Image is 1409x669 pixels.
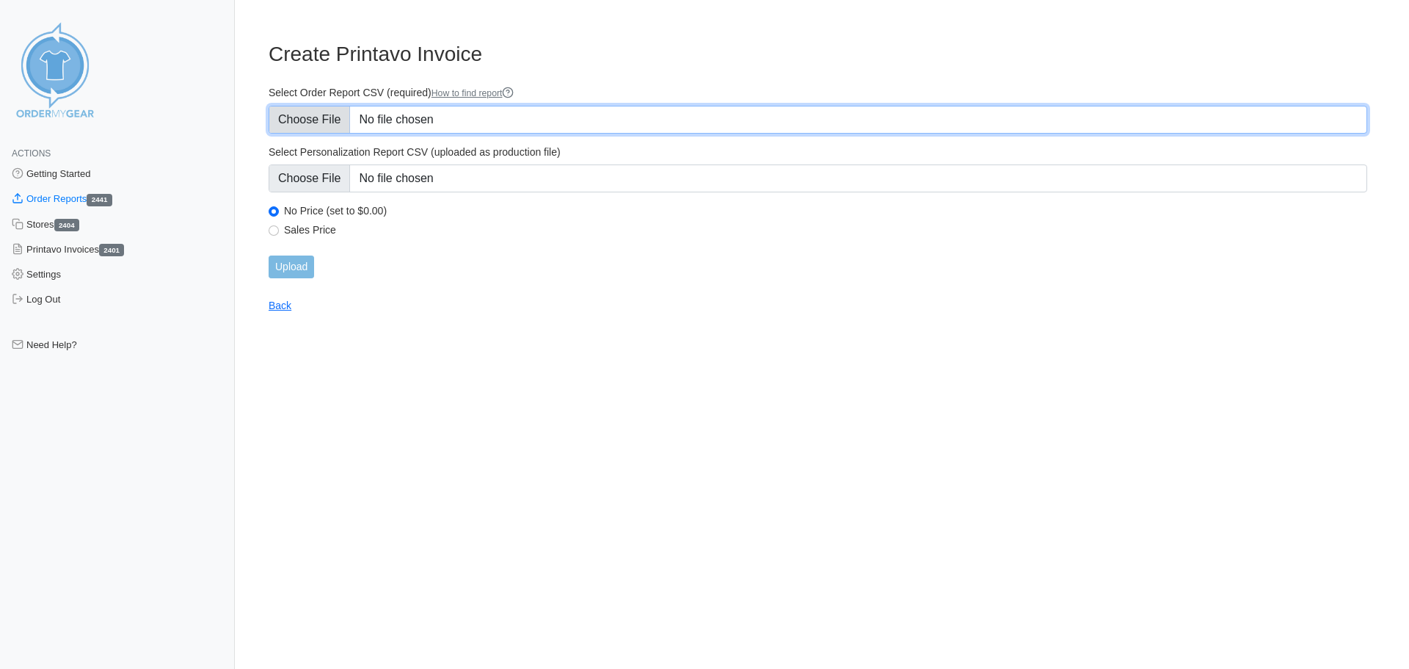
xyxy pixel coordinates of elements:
[269,42,1367,67] h3: Create Printavo Invoice
[432,88,514,98] a: How to find report
[12,148,51,159] span: Actions
[269,145,1367,159] label: Select Personalization Report CSV (uploaded as production file)
[269,300,291,311] a: Back
[284,223,1367,236] label: Sales Price
[269,256,314,278] input: Upload
[284,204,1367,217] label: No Price (set to $0.00)
[54,219,79,231] span: 2404
[87,194,112,206] span: 2441
[99,244,124,256] span: 2401
[269,86,1367,100] label: Select Order Report CSV (required)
